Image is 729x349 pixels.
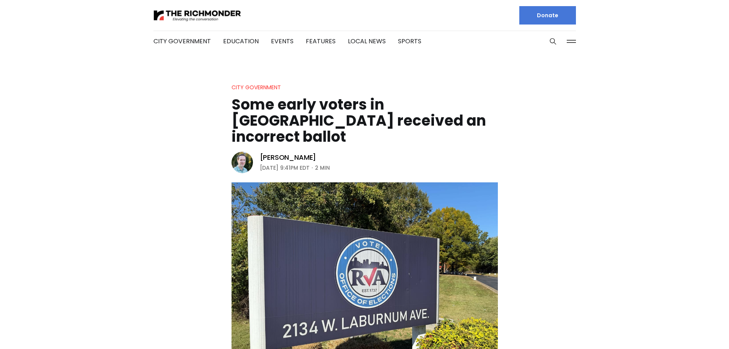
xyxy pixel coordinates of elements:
a: Features [306,37,336,46]
img: The Richmonder [153,9,241,22]
a: Education [223,37,259,46]
a: [PERSON_NAME] [260,153,316,162]
a: City Government [232,84,281,91]
img: Michael Phillips [232,152,253,173]
time: [DATE] 9:41PM EDT [260,163,310,172]
button: Search this site [547,36,559,47]
a: Sports [398,37,421,46]
a: Local News [348,37,386,46]
iframe: portal-trigger [664,311,729,349]
a: Donate [519,6,576,25]
h1: Some early voters in [GEOGRAPHIC_DATA] received an incorrect ballot [232,97,498,145]
a: City Government [153,37,211,46]
a: Events [271,37,294,46]
span: 2 min [315,163,330,172]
